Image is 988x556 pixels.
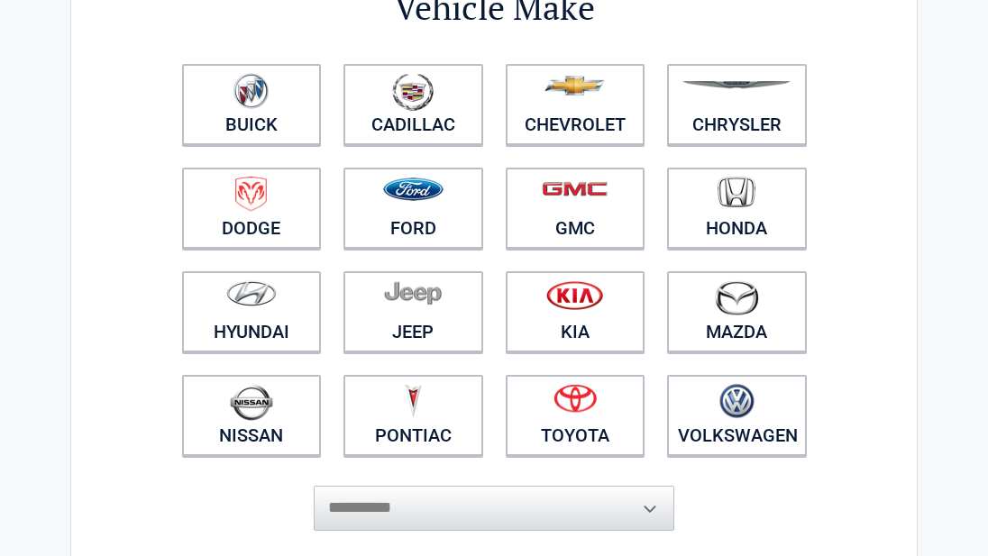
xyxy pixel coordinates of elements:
[233,73,269,109] img: buick
[404,384,422,418] img: pontiac
[506,271,645,352] a: Kia
[667,168,807,249] a: Honda
[667,271,807,352] a: Mazda
[235,177,267,212] img: dodge
[719,384,755,419] img: volkswagen
[546,280,603,310] img: kia
[714,280,759,315] img: mazda
[682,81,791,89] img: chrysler
[230,384,273,421] img: nissan
[506,64,645,145] a: Chevrolet
[383,178,444,201] img: ford
[343,375,483,456] a: Pontiac
[182,64,322,145] a: Buick
[343,271,483,352] a: Jeep
[553,384,597,413] img: toyota
[544,76,605,96] img: chevrolet
[182,375,322,456] a: Nissan
[542,181,608,196] img: gmc
[506,375,645,456] a: Toyota
[384,280,442,305] img: jeep
[182,271,322,352] a: Hyundai
[667,375,807,456] a: Volkswagen
[667,64,807,145] a: Chrysler
[343,64,483,145] a: Cadillac
[343,168,483,249] a: Ford
[506,168,645,249] a: GMC
[226,280,277,306] img: hyundai
[392,73,434,111] img: cadillac
[718,177,755,208] img: honda
[182,168,322,249] a: Dodge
